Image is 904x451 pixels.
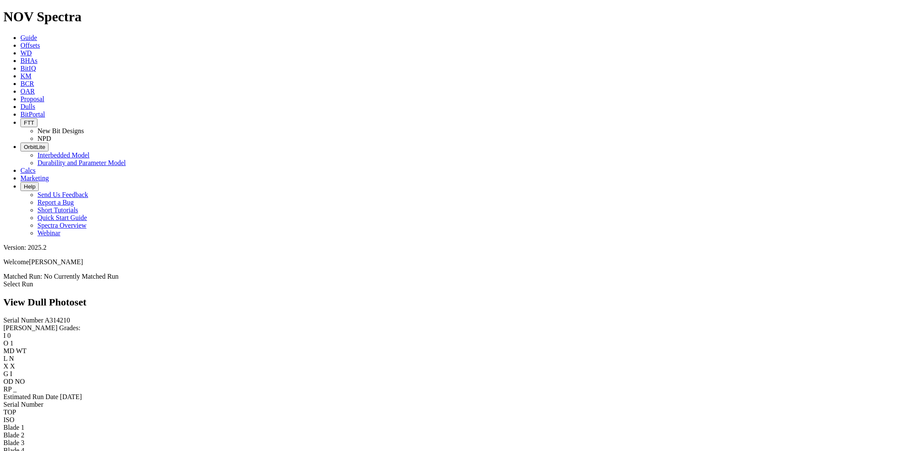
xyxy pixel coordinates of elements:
label: Serial Number [3,317,43,324]
label: OD [3,378,13,385]
a: Proposal [20,95,44,103]
a: Marketing [20,174,49,182]
span: A314210 [45,317,70,324]
div: Version: 2025.2 [3,244,901,251]
a: Spectra Overview [37,222,86,229]
a: BHAs [20,57,37,64]
span: Matched Run: [3,273,42,280]
span: OrbitLite [24,144,45,150]
a: Offsets [20,42,40,49]
a: KM [20,72,31,80]
span: Serial Number [3,401,43,408]
a: Quick Start Guide [37,214,87,221]
button: Help [20,182,39,191]
span: [PERSON_NAME] [29,258,83,265]
span: Blade 2 [3,431,24,439]
h1: NOV Spectra [3,9,901,25]
a: New Bit Designs [37,127,84,134]
span: N [9,355,14,362]
label: RP [3,385,11,393]
a: Send Us Feedback [37,191,88,198]
button: FTT [20,118,37,127]
a: NPD [37,135,51,142]
h2: View Dull Photoset [3,297,901,308]
a: Webinar [37,229,60,237]
label: L [3,355,7,362]
label: O [3,340,9,347]
label: I [3,332,6,339]
a: BitIQ [20,65,36,72]
span: FTT [24,120,34,126]
label: MD [3,347,14,354]
span: X [10,363,15,370]
div: [PERSON_NAME] Grades: [3,324,901,332]
span: NO [15,378,25,385]
span: Help [24,183,35,190]
a: Interbedded Model [37,151,89,159]
a: Short Tutorials [37,206,78,214]
span: _ [13,385,17,393]
button: OrbitLite [20,143,49,151]
a: BCR [20,80,34,87]
a: Report a Bug [37,199,74,206]
a: OAR [20,88,35,95]
a: Guide [20,34,37,41]
label: X [3,363,9,370]
span: WT [16,347,27,354]
span: Blade 3 [3,439,24,446]
a: Durability and Parameter Model [37,159,126,166]
span: TOP [3,408,16,416]
span: [DATE] [60,393,82,400]
a: BitPortal [20,111,45,118]
span: I [10,370,12,377]
span: ISO [3,416,14,423]
span: No Currently Matched Run [44,273,119,280]
a: Dulls [20,103,35,110]
label: G [3,370,9,377]
span: 0 [7,332,11,339]
a: WD [20,49,32,57]
span: 1 [10,340,14,347]
label: Estimated Run Date [3,393,58,400]
p: Welcome [3,258,901,266]
a: Calcs [20,167,36,174]
a: Select Run [3,280,33,288]
span: Blade 1 [3,424,24,431]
